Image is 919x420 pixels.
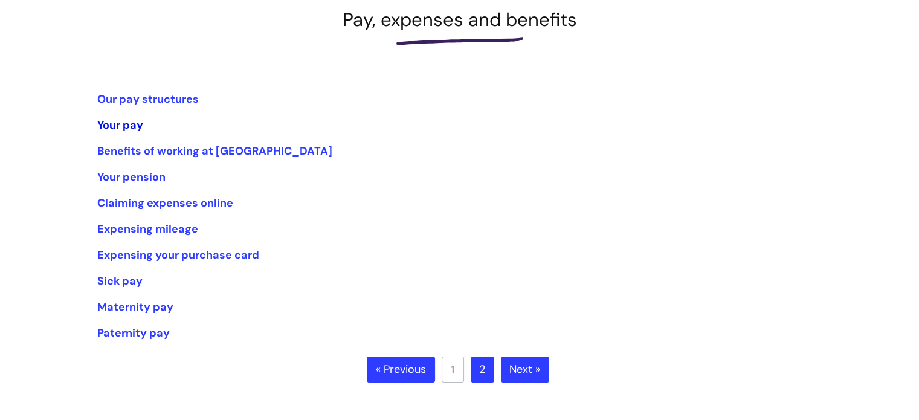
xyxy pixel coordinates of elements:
[97,274,143,288] a: Sick pay
[442,357,464,383] a: 1
[367,357,435,383] a: « Previous
[97,222,198,236] a: Expensing mileage
[97,326,170,340] a: Paternity pay
[97,118,143,132] a: Your pay
[97,248,259,262] a: Expensing your purchase card
[97,8,822,31] h1: Pay, expenses and benefits
[97,92,199,106] a: Our pay structures
[97,196,233,210] a: Claiming expenses online
[97,300,173,314] a: Maternity pay
[97,170,166,184] a: Your pension
[471,357,494,383] a: 2
[501,357,549,383] a: Next »
[97,144,332,158] a: Benefits of working at [GEOGRAPHIC_DATA]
